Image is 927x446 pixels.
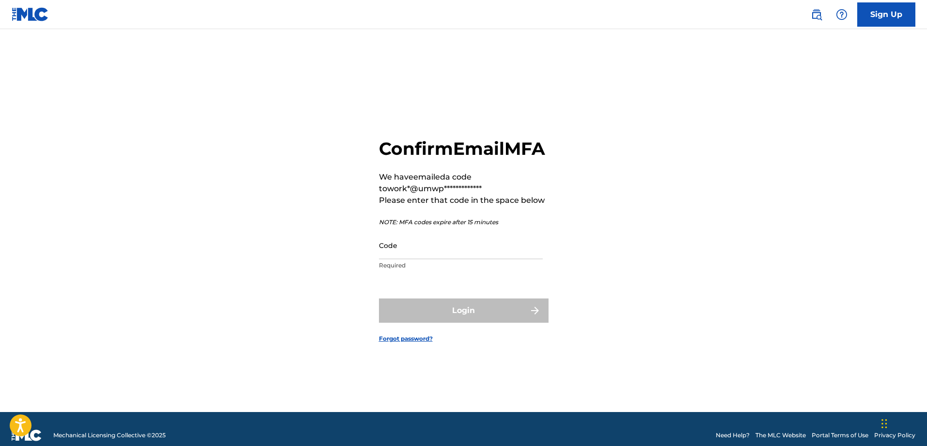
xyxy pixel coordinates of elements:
div: Arrastrar [881,409,887,438]
a: Need Help? [716,431,750,440]
a: The MLC Website [755,431,806,440]
img: search [811,9,822,20]
img: logo [12,429,42,441]
div: Widget de chat [879,399,927,446]
div: Help [832,5,851,24]
img: help [836,9,848,20]
p: NOTE: MFA codes expire after 15 minutes [379,218,549,227]
a: Forgot password? [379,334,433,343]
p: Required [379,261,543,270]
a: Privacy Policy [874,431,915,440]
span: Mechanical Licensing Collective © 2025 [53,431,166,440]
iframe: Chat Widget [879,399,927,446]
p: Please enter that code in the space below [379,195,549,206]
h2: Confirm Email MFA [379,138,549,160]
a: Public Search [807,5,826,24]
img: MLC Logo [12,7,49,21]
a: Sign Up [857,2,915,27]
a: Portal Terms of Use [812,431,868,440]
